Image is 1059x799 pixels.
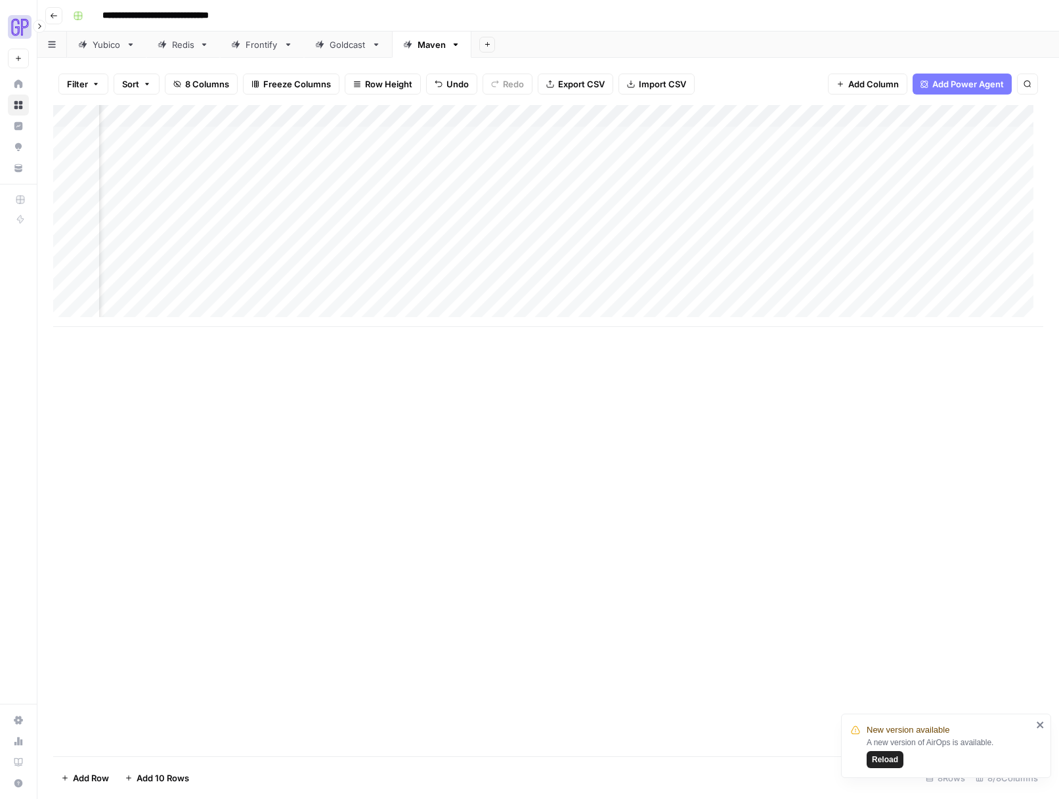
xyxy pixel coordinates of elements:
[304,32,392,58] a: Goldcast
[185,77,229,91] span: 8 Columns
[418,38,446,51] div: Maven
[8,158,29,179] a: Your Data
[122,77,139,91] span: Sort
[558,77,605,91] span: Export CSV
[53,767,117,788] button: Add Row
[8,710,29,731] a: Settings
[165,74,238,95] button: 8 Columns
[345,74,421,95] button: Row Height
[263,77,331,91] span: Freeze Columns
[8,15,32,39] img: Growth Plays Logo
[932,77,1004,91] span: Add Power Agent
[8,137,29,158] a: Opportunities
[146,32,220,58] a: Redis
[67,77,88,91] span: Filter
[920,767,970,788] div: 8 Rows
[503,77,524,91] span: Redo
[867,723,949,737] span: New version available
[867,737,1032,768] div: A new version of AirOps is available.
[538,74,613,95] button: Export CSV
[8,116,29,137] a: Insights
[8,11,29,43] button: Workspace: Growth Plays
[93,38,121,51] div: Yubico
[828,74,907,95] button: Add Column
[872,754,898,766] span: Reload
[8,752,29,773] a: Learning Hub
[970,767,1043,788] div: 8/8 Columns
[639,77,686,91] span: Import CSV
[8,95,29,116] a: Browse
[8,773,29,794] button: Help + Support
[8,74,29,95] a: Home
[446,77,469,91] span: Undo
[848,77,899,91] span: Add Column
[913,74,1012,95] button: Add Power Agent
[8,731,29,752] a: Usage
[365,77,412,91] span: Row Height
[867,751,903,768] button: Reload
[73,771,109,785] span: Add Row
[114,74,160,95] button: Sort
[67,32,146,58] a: Yubico
[330,38,366,51] div: Goldcast
[117,767,197,788] button: Add 10 Rows
[172,38,194,51] div: Redis
[246,38,278,51] div: Frontify
[1036,720,1045,730] button: close
[243,74,339,95] button: Freeze Columns
[618,74,695,95] button: Import CSV
[426,74,477,95] button: Undo
[58,74,108,95] button: Filter
[137,771,189,785] span: Add 10 Rows
[220,32,304,58] a: Frontify
[483,74,532,95] button: Redo
[392,32,471,58] a: Maven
